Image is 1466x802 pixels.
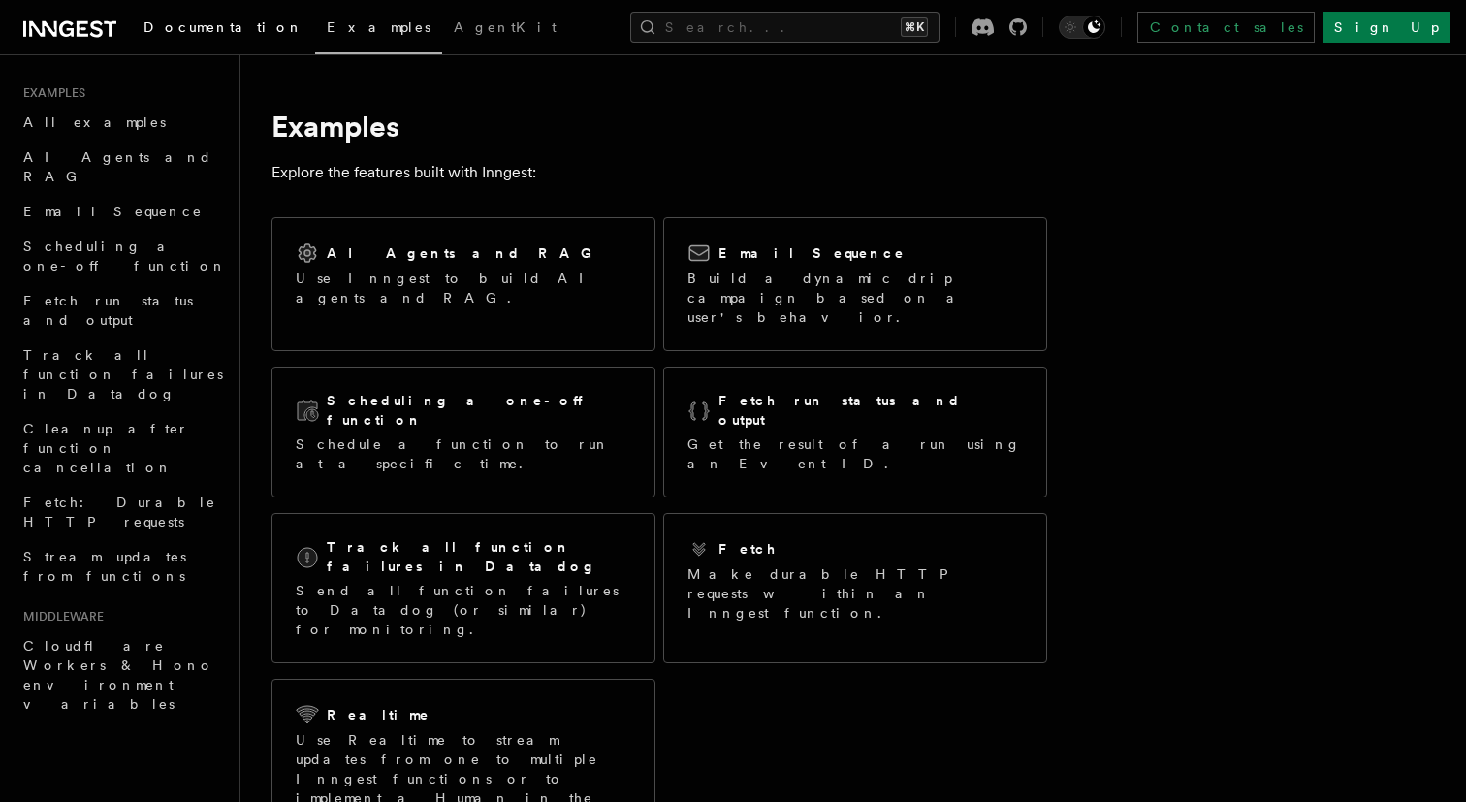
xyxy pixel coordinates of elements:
h1: Examples [271,109,1047,144]
span: Email Sequence [23,204,203,219]
p: Explore the features built with Inngest: [271,159,1047,186]
h2: AI Agents and RAG [327,243,602,263]
span: All examples [23,114,166,130]
a: Stream updates from functions [16,539,228,593]
a: Cleanup after function cancellation [16,411,228,485]
h2: Track all function failures in Datadog [327,537,631,576]
a: Scheduling a one-off functionSchedule a function to run at a specific time. [271,367,655,497]
span: Fetch: Durable HTTP requests [23,495,216,529]
a: FetchMake durable HTTP requests within an Inngest function. [663,513,1047,663]
a: All examples [16,105,228,140]
span: AI Agents and RAG [23,149,212,184]
a: AI Agents and RAGUse Inngest to build AI agents and RAG. [271,217,655,351]
a: AI Agents and RAG [16,140,228,194]
a: AgentKit [442,6,568,52]
a: Track all function failures in DatadogSend all function failures to Datadog (or similar) for moni... [271,513,655,663]
a: Fetch run status and outputGet the result of a run using an Event ID. [663,367,1047,497]
span: Documentation [143,19,303,35]
a: Track all function failures in Datadog [16,337,228,411]
a: Documentation [132,6,315,52]
h2: Fetch run status and output [718,391,1023,430]
span: Examples [327,19,430,35]
span: Cloudflare Workers & Hono environment variables [23,638,214,712]
kbd: ⌘K [901,17,928,37]
h2: Fetch [718,539,778,559]
a: Examples [315,6,442,54]
span: Middleware [16,609,104,625]
p: Build a dynamic drip campaign based on a user's behavior. [687,269,1023,327]
button: Toggle dark mode [1059,16,1105,39]
p: Use Inngest to build AI agents and RAG. [296,269,631,307]
a: Fetch: Durable HTTP requests [16,485,228,539]
p: Send all function failures to Datadog (or similar) for monitoring. [296,581,631,639]
a: Scheduling a one-off function [16,229,228,283]
a: Fetch run status and output [16,283,228,337]
span: Track all function failures in Datadog [23,347,223,401]
h2: Scheduling a one-off function [327,391,631,430]
span: Scheduling a one-off function [23,239,227,273]
a: Sign Up [1323,12,1450,43]
button: Search...⌘K [630,12,940,43]
h2: Realtime [327,705,430,724]
span: Stream updates from functions [23,549,186,584]
h2: Email Sequence [718,243,906,263]
span: Fetch run status and output [23,293,193,328]
p: Schedule a function to run at a specific time. [296,434,631,473]
a: Contact sales [1137,12,1315,43]
p: Get the result of a run using an Event ID. [687,434,1023,473]
a: Email Sequence [16,194,228,229]
span: Cleanup after function cancellation [23,421,189,475]
p: Make durable HTTP requests within an Inngest function. [687,564,1023,623]
a: Cloudflare Workers & Hono environment variables [16,628,228,722]
span: AgentKit [454,19,557,35]
a: Email SequenceBuild a dynamic drip campaign based on a user's behavior. [663,217,1047,351]
span: Examples [16,85,85,101]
